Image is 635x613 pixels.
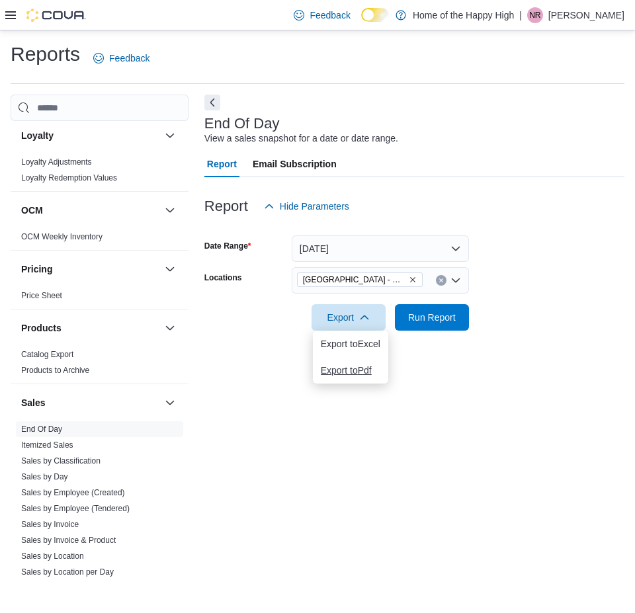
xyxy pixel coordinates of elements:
span: Sales by Location [21,551,84,561]
a: Itemized Sales [21,440,73,450]
input: Dark Mode [361,8,389,22]
a: Loyalty Redemption Values [21,173,117,183]
a: Feedback [288,2,355,28]
a: Sales by Location per Day [21,567,114,577]
button: Clear input [436,275,446,286]
div: OCM [11,229,189,250]
h3: End Of Day [204,116,280,132]
div: Products [11,347,189,384]
button: Sales [162,395,178,411]
a: Sales by Invoice & Product [21,536,116,545]
button: Next [204,95,220,110]
button: Export [312,304,386,331]
button: Hide Parameters [259,193,355,220]
a: Sales by Classification [21,456,101,466]
button: Open list of options [450,275,461,286]
div: Nathaniel Reid [527,7,543,23]
a: Feedback [88,45,155,71]
a: Loyalty Adjustments [21,157,92,167]
h1: Reports [11,41,80,67]
span: [GEOGRAPHIC_DATA] - Cornerstone - Fire & Flower [303,273,406,286]
h3: Pricing [21,263,52,276]
button: OCM [21,204,159,217]
p: [PERSON_NAME] [548,7,624,23]
h3: Products [21,321,62,335]
span: Hide Parameters [280,200,349,213]
span: Export to Pdf [321,365,380,376]
span: Price Sheet [21,290,62,301]
button: Run Report [395,304,469,331]
span: Products to Archive [21,365,89,376]
span: Feedback [109,52,149,65]
button: Products [21,321,159,335]
button: Pricing [162,261,178,277]
span: Sales by Invoice & Product [21,535,116,546]
h3: Report [204,198,248,214]
img: Cova [26,9,86,22]
span: End Of Day [21,424,62,434]
label: Date Range [204,241,251,251]
div: Loyalty [11,154,189,191]
span: OCM Weekly Inventory [21,231,103,242]
button: Products [162,320,178,336]
span: Run Report [408,311,456,324]
span: Export to Excel [321,339,380,349]
button: Export toExcel [313,331,388,357]
p: | [519,7,522,23]
span: Email Subscription [253,151,337,177]
span: Catalog Export [21,349,73,360]
a: Sales by Invoice [21,520,79,529]
h3: Loyalty [21,129,54,142]
button: Sales [21,396,159,409]
a: Price Sheet [21,291,62,300]
button: OCM [162,202,178,218]
span: Report [207,151,237,177]
a: OCM Weekly Inventory [21,232,103,241]
a: End Of Day [21,425,62,434]
span: Sales by Employee (Tendered) [21,503,130,514]
a: Products to Archive [21,366,89,375]
span: NR [529,7,540,23]
div: Pricing [11,288,189,309]
span: Slave Lake - Cornerstone - Fire & Flower [297,272,423,287]
h3: OCM [21,204,43,217]
span: Export [319,304,378,331]
span: Sales by Invoice [21,519,79,530]
a: Sales by Day [21,472,68,481]
span: Feedback [310,9,350,22]
a: Sales by Employee (Created) [21,488,125,497]
p: Home of the Happy High [413,7,514,23]
div: View a sales snapshot for a date or date range. [204,132,398,145]
button: Export toPdf [313,357,388,384]
a: Sales by Employee (Tendered) [21,504,130,513]
button: Remove Slave Lake - Cornerstone - Fire & Flower from selection in this group [409,276,417,284]
button: [DATE] [292,235,469,262]
a: Catalog Export [21,350,73,359]
span: Sales by Employee (Created) [21,487,125,498]
button: Pricing [21,263,159,276]
a: Sales by Location [21,552,84,561]
label: Locations [204,272,242,283]
button: Loyalty [162,128,178,143]
h3: Sales [21,396,46,409]
button: Loyalty [21,129,159,142]
span: Sales by Day [21,471,68,482]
